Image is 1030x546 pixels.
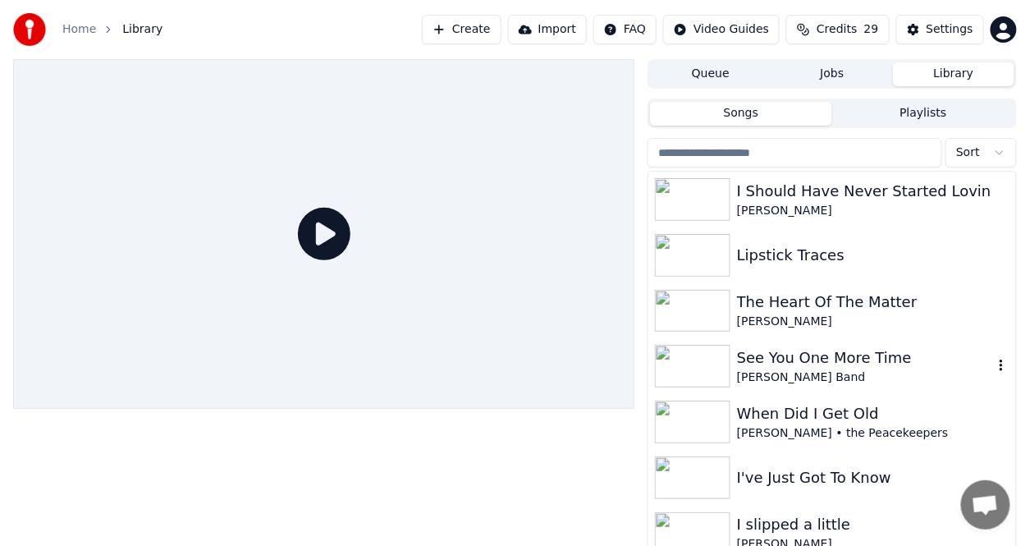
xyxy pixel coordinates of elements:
div: I've Just Got To Know [737,466,1009,489]
button: Video Guides [663,15,780,44]
div: Lipstick Traces [737,244,1009,267]
div: [PERSON_NAME] [737,314,1009,330]
button: Songs [650,102,832,126]
span: 29 [864,21,879,38]
span: Sort [956,145,980,161]
div: [PERSON_NAME] • the Peacekeepers [737,425,1009,442]
div: I slipped a little [737,513,1009,536]
div: The Heart Of The Matter [737,291,1009,314]
div: I Should Have Never Started Lovin [737,180,1009,203]
button: FAQ [593,15,657,44]
img: youka [13,13,46,46]
div: When Did I Get Old [737,402,1009,425]
button: Playlists [832,102,1014,126]
button: Credits29 [786,15,889,44]
a: Home [62,21,96,38]
span: Library [122,21,163,38]
button: Jobs [771,62,893,86]
span: Credits [817,21,857,38]
div: See You One More Time [737,346,993,369]
div: Open chat [961,480,1010,530]
button: Settings [896,15,984,44]
button: Create [422,15,501,44]
button: Import [508,15,587,44]
button: Queue [650,62,771,86]
nav: breadcrumb [62,21,163,38]
div: Settings [927,21,973,38]
div: [PERSON_NAME] Band [737,369,993,386]
button: Library [893,62,1014,86]
div: [PERSON_NAME] [737,203,1009,219]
